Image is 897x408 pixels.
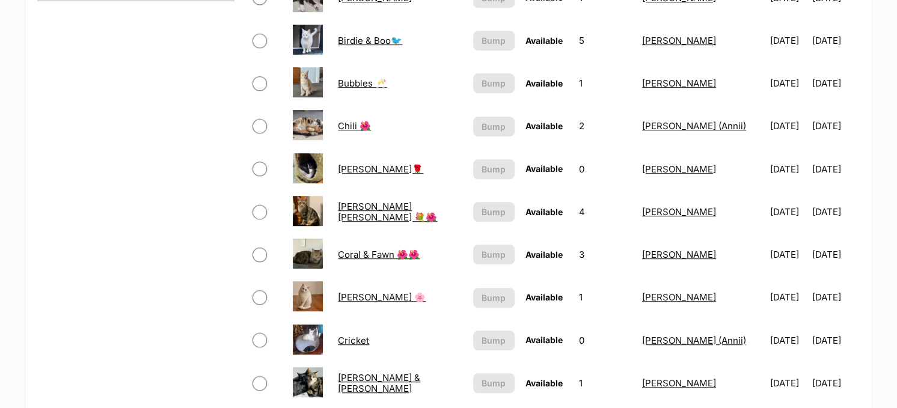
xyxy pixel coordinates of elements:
[473,330,515,350] button: Bump
[473,288,515,308] button: Bump
[482,377,506,389] span: Bump
[765,62,811,104] td: [DATE]
[642,78,716,89] a: [PERSON_NAME]
[338,163,423,175] a: [PERSON_NAME]🌹
[574,148,636,190] td: 0
[812,320,859,361] td: [DATE]
[765,148,811,190] td: [DATE]
[293,367,323,397] img: Cynthia & Dino
[482,120,506,133] span: Bump
[482,291,506,304] span: Bump
[812,105,859,147] td: [DATE]
[574,362,636,404] td: 1
[812,234,859,275] td: [DATE]
[473,373,515,393] button: Bump
[642,335,746,346] a: [PERSON_NAME] (Annii)
[338,291,426,303] a: [PERSON_NAME] 🌸
[574,234,636,275] td: 3
[812,148,859,190] td: [DATE]
[293,196,323,226] img: Cindy Lou 💐🌺
[338,335,369,346] a: Cricket
[473,202,515,222] button: Bump
[574,105,636,147] td: 2
[642,163,716,175] a: [PERSON_NAME]
[525,163,563,174] span: Available
[293,239,323,269] img: Coral & Fawn 🌺🌺
[525,207,563,217] span: Available
[765,105,811,147] td: [DATE]
[642,249,716,260] a: [PERSON_NAME]
[338,35,402,46] a: Birdie & Boo🐦
[473,117,515,136] button: Bump
[574,62,636,104] td: 1
[293,25,323,55] img: Birdie & Boo🐦
[473,73,515,93] button: Bump
[525,121,563,131] span: Available
[574,276,636,318] td: 1
[338,201,437,222] a: [PERSON_NAME] [PERSON_NAME] 💐🌺
[525,249,563,260] span: Available
[482,206,506,218] span: Bump
[338,120,371,132] a: Chili 🌺
[574,320,636,361] td: 0
[765,20,811,61] td: [DATE]
[765,234,811,275] td: [DATE]
[525,35,563,46] span: Available
[338,78,387,89] a: Bubbles 🥂
[482,334,506,347] span: Bump
[338,249,420,260] a: Coral & Fawn 🌺🌺
[642,377,716,389] a: [PERSON_NAME]
[482,34,506,47] span: Bump
[765,320,811,361] td: [DATE]
[473,245,515,264] button: Bump
[338,372,420,394] a: [PERSON_NAME] & [PERSON_NAME]
[525,335,563,345] span: Available
[812,276,859,318] td: [DATE]
[482,163,506,175] span: Bump
[642,35,716,46] a: [PERSON_NAME]
[642,120,746,132] a: [PERSON_NAME] (Annii)
[473,31,515,50] button: Bump
[642,291,716,303] a: [PERSON_NAME]
[293,324,323,355] img: Cricket
[473,159,515,179] button: Bump
[525,292,563,302] span: Available
[812,362,859,404] td: [DATE]
[574,20,636,61] td: 5
[525,78,563,88] span: Available
[642,206,716,218] a: [PERSON_NAME]
[765,362,811,404] td: [DATE]
[525,378,563,388] span: Available
[765,276,811,318] td: [DATE]
[574,191,636,233] td: 4
[293,281,323,311] img: Cressy 🌸
[812,62,859,104] td: [DATE]
[812,191,859,233] td: [DATE]
[812,20,859,61] td: [DATE]
[765,191,811,233] td: [DATE]
[482,77,506,90] span: Bump
[482,248,506,261] span: Bump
